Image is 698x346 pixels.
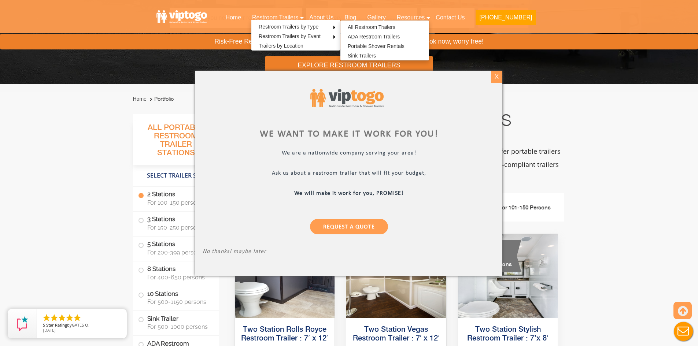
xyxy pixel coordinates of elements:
[46,322,67,328] span: Star Rating
[43,322,45,328] span: 5
[203,149,495,158] p: We are a nationwide company serving your area!
[203,170,495,178] p: Ask us about a restroom trailer that will fit your budget,
[310,89,384,108] img: viptogo logo
[295,190,404,196] b: We will make it work for you, PROMISE!
[42,313,51,322] li: 
[72,322,89,328] span: GATES O.
[43,327,56,333] span: [DATE]
[58,313,66,322] li: 
[43,323,121,328] span: by
[203,248,495,256] p: No thanks! maybe later
[65,313,74,322] li: 
[50,313,59,322] li: 
[73,313,82,322] li: 
[203,130,495,138] div: We want to make it work for you!
[310,219,388,234] a: Request a Quote
[669,317,698,346] button: Live Chat
[15,316,30,331] img: Review Rating
[491,71,502,83] div: X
